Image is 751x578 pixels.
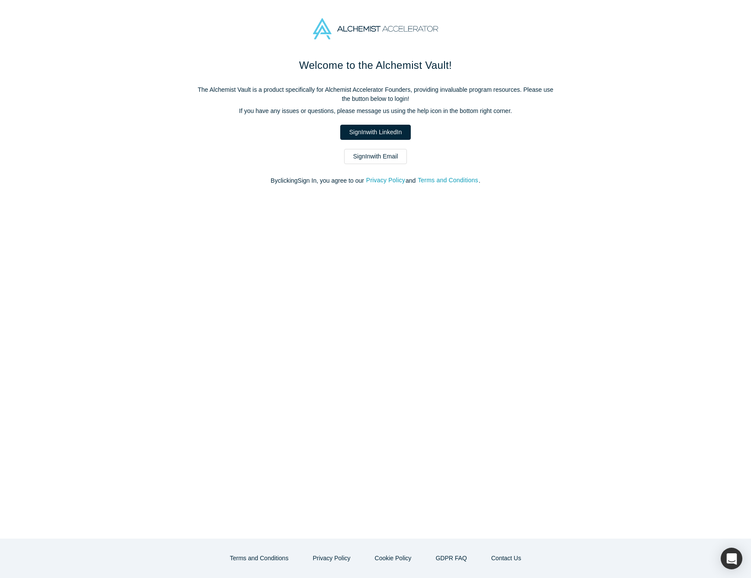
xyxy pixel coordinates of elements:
[366,551,421,566] button: Cookie Policy
[417,175,479,185] button: Terms and Conditions
[340,125,411,140] a: SignInwith LinkedIn
[221,551,297,566] button: Terms and Conditions
[482,551,530,566] button: Contact Us
[194,176,558,185] p: By clicking Sign In , you agree to our and .
[344,149,407,164] a: SignInwith Email
[313,18,438,39] img: Alchemist Accelerator Logo
[426,551,476,566] a: GDPR FAQ
[366,175,406,185] button: Privacy Policy
[194,85,558,103] p: The Alchemist Vault is a product specifically for Alchemist Accelerator Founders, providing inval...
[303,551,359,566] button: Privacy Policy
[194,58,558,73] h1: Welcome to the Alchemist Vault!
[194,107,558,116] p: If you have any issues or questions, please message us using the help icon in the bottom right co...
